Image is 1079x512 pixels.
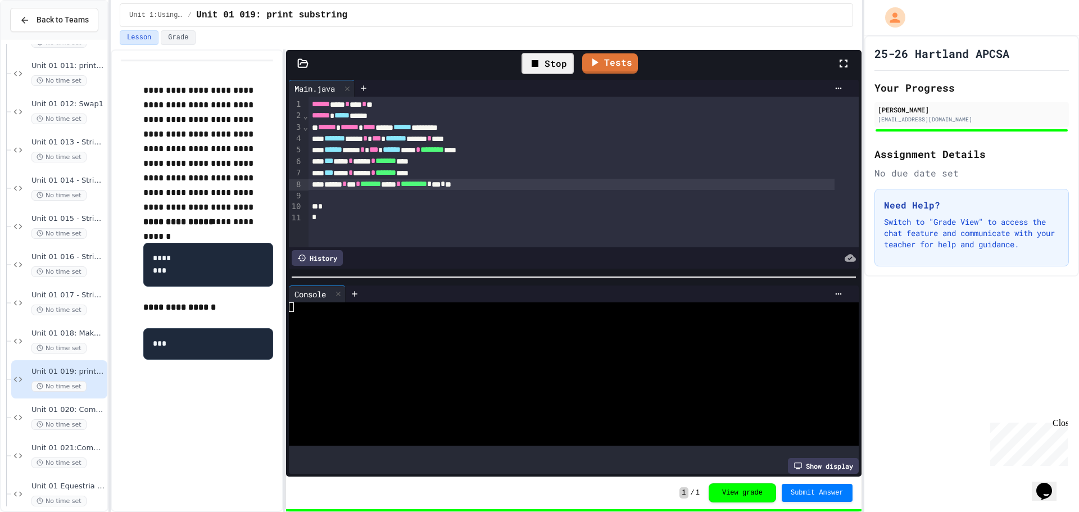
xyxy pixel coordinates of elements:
[874,46,1009,61] h1: 25-26 Hartland APCSA
[31,214,105,224] span: Unit 01 015 - String Methods - substring
[31,99,105,109] span: Unit 01 012: Swap1
[37,14,89,26] span: Back to Teams
[4,4,78,71] div: Chat with us now!Close
[691,488,695,497] span: /
[878,105,1066,115] div: [PERSON_NAME]
[874,146,1069,162] h2: Assignment Details
[986,418,1068,466] iframe: chat widget
[31,329,105,338] span: Unit 01 018: Make New Word
[31,405,105,415] span: Unit 01 020: Comparison
[289,83,341,94] div: Main.java
[884,216,1059,250] p: Switch to "Grade View" to access the chat feature and communicate with your teacher for help and ...
[782,484,853,502] button: Submit Answer
[31,496,87,506] span: No time set
[31,457,87,468] span: No time set
[31,367,105,377] span: Unit 01 019: print substring
[289,212,303,224] div: 11
[31,252,105,262] span: Unit 01 016 - String Methods Practice 1
[679,487,688,499] span: 1
[289,144,303,156] div: 5
[31,305,87,315] span: No time set
[289,99,303,110] div: 1
[289,167,303,179] div: 7
[302,123,308,132] span: Fold line
[31,61,105,71] span: Unit 01 011: printNameAndAge
[31,291,105,300] span: Unit 01 017 - String Methods Practice 2
[309,97,859,247] div: To enrich screen reader interactions, please activate Accessibility in Grammarly extension settings
[289,191,303,202] div: 9
[791,488,844,497] span: Submit Answer
[31,482,105,491] span: Unit 01 Equestria Project
[31,190,87,201] span: No time set
[709,483,776,502] button: View grade
[874,166,1069,180] div: No due date set
[188,11,192,20] span: /
[289,80,355,97] div: Main.java
[289,110,303,121] div: 2
[878,115,1066,124] div: [EMAIL_ADDRESS][DOMAIN_NAME]
[522,53,574,74] div: Stop
[10,8,98,32] button: Back to Teams
[31,266,87,277] span: No time set
[874,80,1069,96] h2: Your Progress
[31,343,87,354] span: No time set
[161,30,196,45] button: Grade
[31,75,87,86] span: No time set
[302,111,308,120] span: Fold line
[1032,467,1068,501] iframe: chat widget
[31,419,87,430] span: No time set
[582,53,638,74] a: Tests
[696,488,700,497] span: 1
[129,11,183,20] span: Unit 1:Using Objects and Methods
[31,176,105,185] span: Unit 01 014 - String Methods - indexOf
[289,288,332,300] div: Console
[31,443,105,453] span: Unit 01 021:Compare with spaces
[196,8,347,22] span: Unit 01 019: print substring
[31,114,87,124] span: No time set
[289,133,303,144] div: 4
[289,122,303,133] div: 3
[884,198,1059,212] h3: Need Help?
[289,201,303,212] div: 10
[289,286,346,302] div: Console
[292,250,343,266] div: History
[31,152,87,162] span: No time set
[31,138,105,147] span: Unit 01 013 - String Methods - Length
[31,228,87,239] span: No time set
[873,4,908,30] div: My Account
[31,381,87,392] span: No time set
[120,30,158,45] button: Lesson
[289,156,303,167] div: 6
[788,458,859,474] div: Show display
[289,179,303,191] div: 8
